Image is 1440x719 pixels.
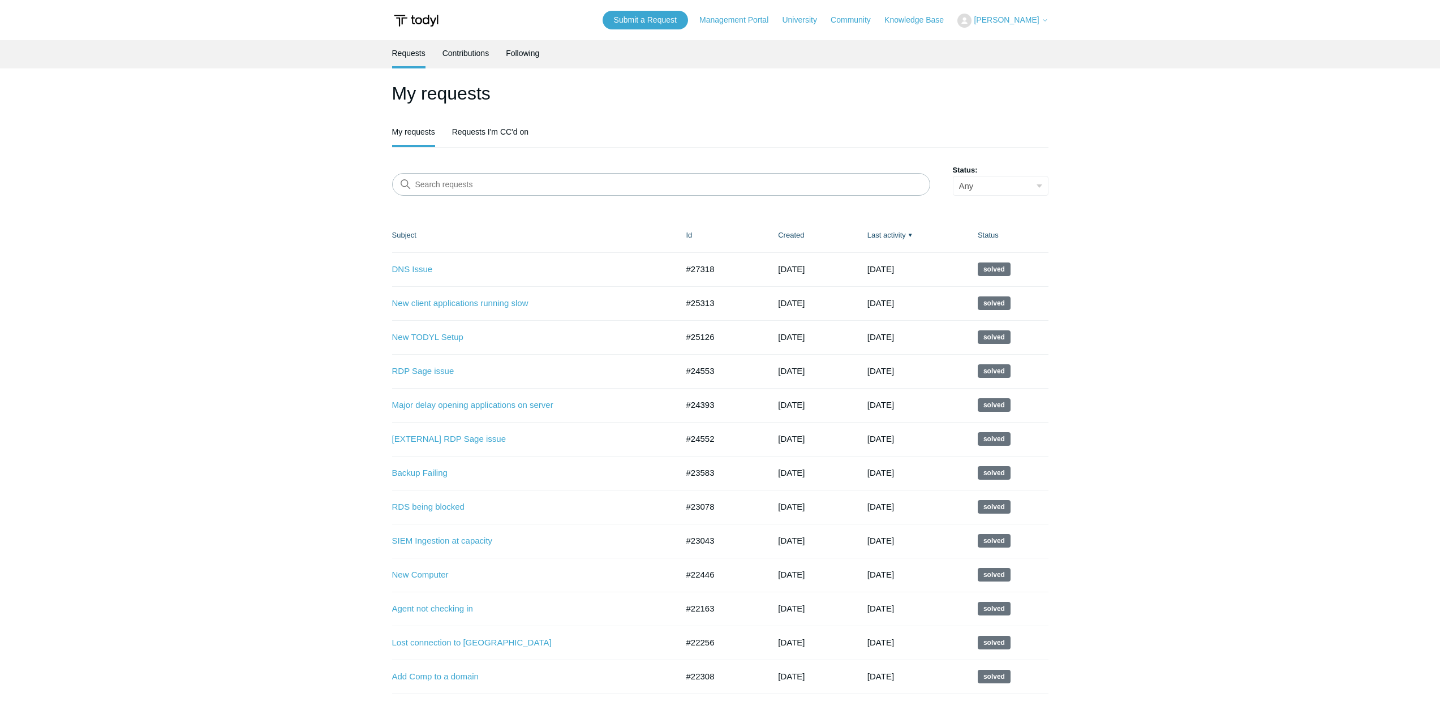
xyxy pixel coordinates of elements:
time: 04/28/2025, 15:58 [778,366,805,376]
img: Todyl Support Center Help Center home page [392,10,440,31]
time: 03/13/2025, 18:31 [778,468,805,477]
a: RDP Sage issue [392,365,661,378]
input: Search requests [392,173,930,196]
a: Knowledge Base [884,14,955,26]
a: SIEM Ingestion at capacity [392,535,661,548]
a: Management Portal [699,14,780,26]
a: New TODYL Setup [392,331,661,344]
span: This request has been solved [978,398,1011,412]
span: This request has been solved [978,636,1011,649]
time: 04/28/2025, 15:56 [778,434,805,444]
time: 01/16/2025, 14:44 [778,570,805,579]
time: 02/02/2025, 15:02 [867,604,894,613]
a: Following [506,40,539,66]
a: Agent not checking in [392,602,661,615]
td: #24553 [675,354,767,388]
td: #22256 [675,626,767,660]
span: This request has been solved [978,296,1011,310]
button: [PERSON_NAME] [957,14,1048,28]
th: Id [675,218,767,252]
td: #22308 [675,660,767,694]
td: #23583 [675,456,767,490]
a: RDS being blocked [392,501,661,514]
time: 04/10/2025, 16:56 [867,468,894,477]
a: Submit a Request [603,11,688,29]
a: Contributions [442,40,489,66]
a: Last activity▼ [867,231,906,239]
td: #22163 [675,592,767,626]
a: University [782,14,828,26]
time: 02/05/2025, 16:02 [867,570,894,579]
span: This request has been solved [978,534,1011,548]
time: 06/04/2025, 20:09 [778,298,805,308]
a: Requests I'm CC'd on [452,119,528,145]
time: 01/08/2025, 11:13 [778,638,805,647]
label: Status: [953,165,1048,176]
td: #22446 [675,558,767,592]
span: This request has been solved [978,432,1011,446]
td: #25126 [675,320,767,354]
a: Lost connection to [GEOGRAPHIC_DATA] [392,636,661,649]
span: This request has been solved [978,364,1011,378]
h1: My requests [392,80,1048,107]
time: 01/30/2025, 11:03 [867,671,894,681]
time: 04/28/2025, 16:32 [867,434,894,444]
a: Created [778,231,804,239]
a: New Computer [392,569,661,582]
time: 05/22/2025, 21:01 [867,366,894,376]
time: 04/22/2025, 12:56 [778,400,805,410]
span: This request has been solved [978,466,1011,480]
time: 03/10/2025, 16:03 [867,536,894,545]
time: 06/30/2025, 16:02 [867,298,894,308]
td: #24552 [675,422,767,456]
span: This request has been solved [978,262,1011,276]
span: This request has been solved [978,670,1011,683]
time: 01/10/2025, 09:56 [778,671,805,681]
time: 01/02/2025, 20:49 [778,604,805,613]
a: Requests [392,40,425,66]
time: 03/11/2025, 19:02 [867,502,894,511]
span: This request has been solved [978,500,1011,514]
time: 08/11/2025, 16:22 [778,264,805,274]
time: 05/27/2025, 19:21 [778,332,805,342]
a: Major delay opening applications on server [392,399,661,412]
a: DNS Issue [392,263,661,276]
a: New client applications running slow [392,297,661,310]
a: Add Comp to a domain [392,670,661,683]
a: Community [831,14,882,26]
span: This request has been solved [978,568,1011,582]
a: Backup Failing [392,467,661,480]
time: 02/18/2025, 12:50 [778,536,805,545]
th: Subject [392,218,675,252]
span: This request has been solved [978,602,1011,615]
span: ▼ [908,231,913,239]
td: #23078 [675,490,767,524]
time: 06/24/2025, 15:02 [867,332,894,342]
span: [PERSON_NAME] [974,15,1039,24]
a: [EXTERNAL] RDP Sage issue [392,433,661,446]
a: My requests [392,119,435,145]
th: Status [966,218,1048,252]
time: 05/12/2025, 14:02 [867,400,894,410]
time: 02/19/2025, 16:05 [778,502,805,511]
td: #25313 [675,286,767,320]
span: This request has been solved [978,330,1011,344]
time: 08/31/2025, 18:02 [867,264,894,274]
td: #24393 [675,388,767,422]
time: 02/02/2025, 11:02 [867,638,894,647]
td: #27318 [675,252,767,286]
td: #23043 [675,524,767,558]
